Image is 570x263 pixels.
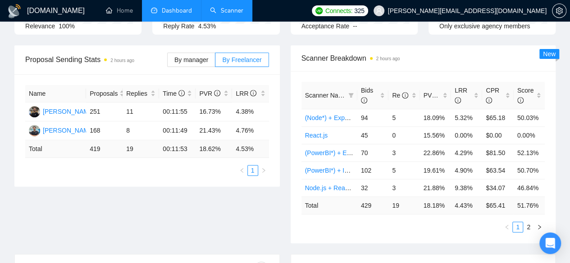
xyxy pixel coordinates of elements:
[482,109,513,126] td: $65.18
[376,8,382,14] span: user
[86,140,123,158] td: 419
[247,165,258,176] li: 1
[86,103,123,121] td: 251
[451,144,482,161] td: 4.29%
[126,89,149,98] span: Replies
[504,224,510,230] span: left
[29,125,40,136] img: TS
[301,22,350,30] span: Acceptance Rate
[534,222,545,232] li: Next Page
[482,179,513,196] td: $34.07
[517,87,534,104] span: Score
[514,144,545,161] td: 52.13%
[455,97,461,103] span: info-circle
[159,121,196,140] td: 00:11:49
[361,87,373,104] span: Bids
[86,85,123,103] th: Proposals
[514,109,545,126] td: 50.03%
[524,222,534,232] a: 2
[357,179,388,196] td: 32
[110,58,134,63] time: 2 hours ago
[388,109,420,126] td: 5
[376,56,400,61] time: 2 hours ago
[305,184,420,192] a: Node.js + React.js (Entry + Intermediate)
[502,222,512,232] li: Previous Page
[29,107,95,115] a: MJ[PERSON_NAME]
[402,92,408,98] span: info-circle
[482,126,513,144] td: $0.00
[305,132,328,139] a: React.js
[237,165,247,176] li: Previous Page
[357,109,388,126] td: 94
[482,161,513,179] td: $63.54
[232,103,269,121] td: 4.38%
[348,93,354,98] span: filter
[357,196,388,214] td: 429
[388,196,420,214] td: 19
[451,109,482,126] td: 5.32%
[451,161,482,179] td: 4.90%
[420,126,451,144] td: 15.56%
[59,22,75,30] span: 100%
[214,90,220,96] span: info-circle
[420,161,451,179] td: 19.61%
[361,97,367,103] span: info-circle
[258,165,269,176] li: Next Page
[305,167,378,174] a: (PowerBI*) + Intermediate
[248,165,258,175] a: 1
[199,90,220,97] span: PVR
[502,222,512,232] button: left
[162,7,192,14] span: Dashboard
[232,121,269,140] td: 4.76%
[236,90,256,97] span: LRR
[305,92,347,99] span: Scanner Name
[90,89,118,98] span: Proposals
[347,89,356,102] span: filter
[552,4,566,18] button: setting
[25,85,86,103] th: Name
[514,196,545,214] td: 51.76 %
[517,97,524,103] span: info-circle
[388,179,420,196] td: 3
[198,22,216,30] span: 4.53%
[43,125,95,135] div: [PERSON_NAME]
[163,22,194,30] span: Reply Rate
[301,196,357,214] td: Total
[486,87,499,104] span: CPR
[353,22,357,30] span: --
[486,97,492,103] span: info-circle
[25,140,86,158] td: Total
[482,144,513,161] td: $81.50
[123,140,159,158] td: 19
[451,126,482,144] td: 0.00%
[534,222,545,232] button: right
[301,53,545,64] span: Scanner Breakdown
[258,165,269,176] button: right
[514,126,545,144] td: 0.00%
[455,87,467,104] span: LRR
[512,222,523,232] li: 1
[305,149,361,156] a: (PowerBI*) + Expert
[123,121,159,140] td: 8
[261,168,266,173] span: right
[250,90,256,96] span: info-circle
[552,7,566,14] a: setting
[43,107,95,116] div: [PERSON_NAME]
[178,90,185,96] span: info-circle
[388,144,420,161] td: 3
[25,22,55,30] span: Relevance
[106,7,133,14] a: homeHome
[25,54,167,65] span: Proposal Sending Stats
[543,50,556,58] span: New
[196,140,232,158] td: 18.62 %
[159,140,196,158] td: 00:11:53
[537,224,542,230] span: right
[163,90,184,97] span: Time
[388,161,420,179] td: 5
[151,7,157,13] span: dashboard
[7,4,22,18] img: logo
[196,121,232,140] td: 21.43%
[232,140,269,158] td: 4.53 %
[174,56,208,63] span: By manager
